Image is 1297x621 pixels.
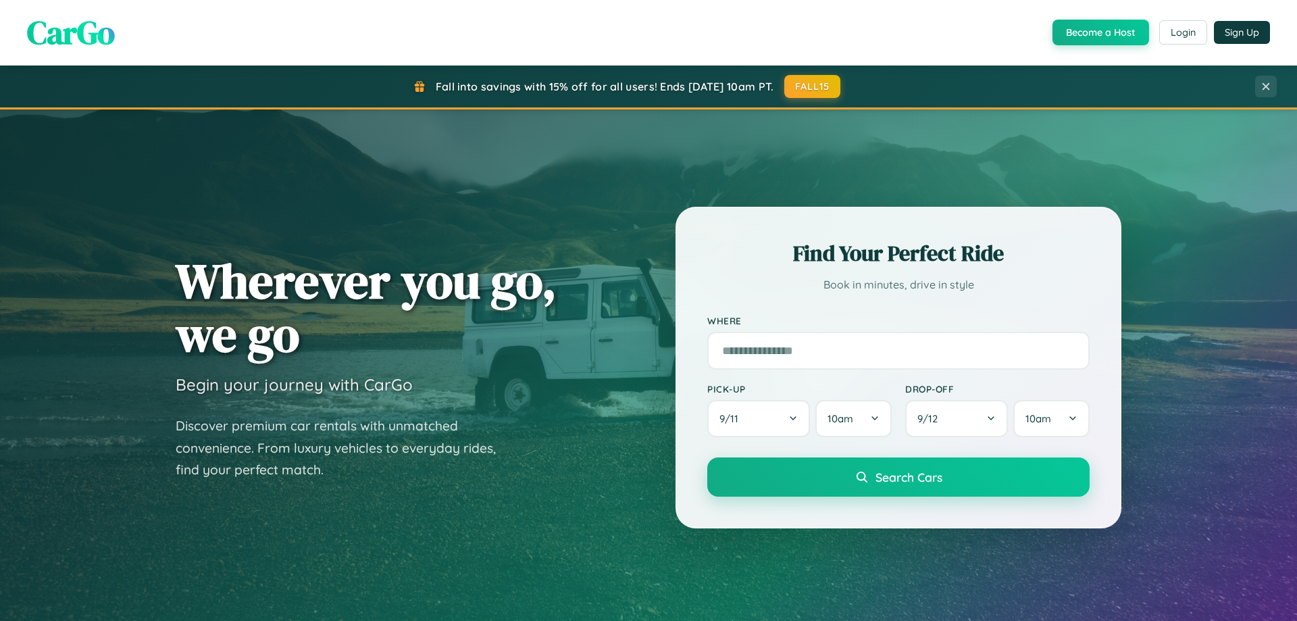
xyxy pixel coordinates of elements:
[828,412,853,425] span: 10am
[875,470,942,485] span: Search Cars
[905,383,1090,395] label: Drop-off
[707,275,1090,295] p: Book in minutes, drive in style
[707,383,892,395] label: Pick-up
[917,412,944,425] span: 9 / 12
[707,457,1090,497] button: Search Cars
[176,254,557,361] h1: Wherever you go, we go
[905,400,1008,437] button: 9/12
[1052,20,1149,45] button: Become a Host
[1159,20,1207,45] button: Login
[1214,21,1270,44] button: Sign Up
[707,239,1090,268] h2: Find Your Perfect Ride
[707,315,1090,326] label: Where
[1025,412,1051,425] span: 10am
[176,415,513,481] p: Discover premium car rentals with unmatched convenience. From luxury vehicles to everyday rides, ...
[784,75,841,98] button: FALL15
[176,374,413,395] h3: Begin your journey with CarGo
[436,80,774,93] span: Fall into savings with 15% off for all users! Ends [DATE] 10am PT.
[27,10,115,55] span: CarGo
[1013,400,1090,437] button: 10am
[719,412,745,425] span: 9 / 11
[815,400,892,437] button: 10am
[707,400,810,437] button: 9/11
